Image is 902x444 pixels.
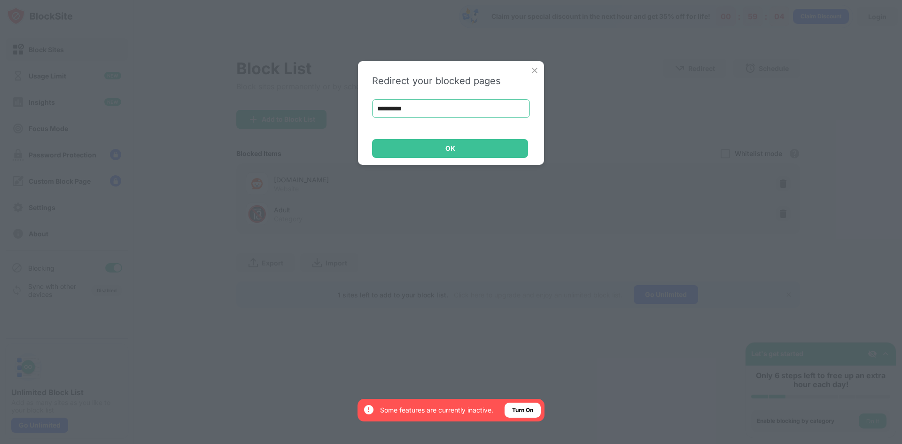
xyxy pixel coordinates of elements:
[363,404,374,415] img: error-circle-white.svg
[512,405,533,415] div: Turn On
[372,75,530,86] div: Redirect your blocked pages
[530,66,539,75] img: x-button.svg
[445,145,455,152] div: OK
[380,405,493,415] div: Some features are currently inactive.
